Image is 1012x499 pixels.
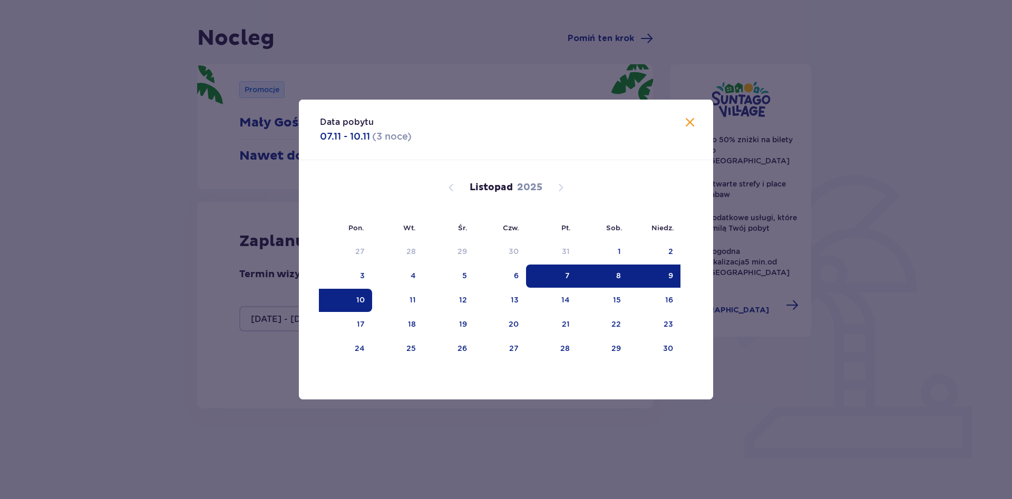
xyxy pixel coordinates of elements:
[577,313,628,336] td: 22
[357,319,365,329] div: 17
[509,343,519,354] div: 27
[474,313,527,336] td: 20
[356,295,365,305] div: 10
[613,295,621,305] div: 15
[474,265,527,288] td: 6
[372,313,423,336] td: 18
[651,223,674,232] small: Niedz.
[509,319,519,329] div: 20
[628,265,680,288] td: Data zaznaczona. niedziela, 9 listopada 2025
[628,289,680,312] td: 16
[511,295,519,305] div: 13
[663,343,673,354] div: 30
[526,265,577,288] td: Data zaznaczona. piątek, 7 listopada 2025
[372,240,423,263] td: 28
[320,289,372,312] td: Data zaznaczona. poniedziałek, 10 listopada 2025
[628,240,680,263] td: 2
[561,295,570,305] div: 14
[668,270,673,281] div: 9
[423,240,474,263] td: 29
[458,343,467,354] div: 26
[684,116,696,130] button: Zamknij
[459,295,467,305] div: 12
[423,289,474,312] td: 12
[628,313,680,336] td: 23
[606,223,622,232] small: Sob.
[320,116,374,128] p: Data pobytu
[360,270,365,281] div: 3
[372,337,423,360] td: 25
[474,289,527,312] td: 13
[320,240,372,263] td: 27
[406,343,416,354] div: 25
[403,223,416,232] small: Wt.
[628,337,680,360] td: 30
[372,289,423,312] td: 11
[423,265,474,288] td: 5
[560,343,570,354] div: 28
[423,337,474,360] td: 26
[470,181,513,194] p: Listopad
[445,181,458,194] button: Poprzedni miesiąc
[372,130,412,143] p: ( 3 noce )
[611,343,621,354] div: 29
[565,270,570,281] div: 7
[668,246,673,257] div: 2
[503,223,519,232] small: Czw.
[408,319,416,329] div: 18
[562,246,570,257] div: 31
[577,289,628,312] td: 15
[410,295,416,305] div: 11
[618,246,621,257] div: 1
[561,223,571,232] small: Pt.
[462,270,467,281] div: 5
[616,270,621,281] div: 8
[406,246,416,257] div: 28
[320,130,370,143] p: 07.11 - 10.11
[509,246,519,257] div: 30
[459,319,467,329] div: 19
[577,265,628,288] td: Data zaznaczona. sobota, 8 listopada 2025
[423,313,474,336] td: 19
[411,270,416,281] div: 4
[611,319,621,329] div: 22
[474,240,527,263] td: 30
[517,181,542,194] p: 2025
[526,240,577,263] td: 31
[320,337,372,360] td: 24
[526,313,577,336] td: 21
[372,265,423,288] td: 4
[458,246,467,257] div: 29
[458,223,468,232] small: Śr.
[348,223,364,232] small: Pon.
[664,319,673,329] div: 23
[514,270,519,281] div: 6
[665,295,673,305] div: 16
[577,337,628,360] td: 29
[554,181,567,194] button: Następny miesiąc
[577,240,628,263] td: 1
[526,337,577,360] td: 28
[562,319,570,329] div: 21
[526,289,577,312] td: 14
[474,337,527,360] td: 27
[320,265,372,288] td: 3
[355,343,365,354] div: 24
[320,313,372,336] td: 17
[355,246,365,257] div: 27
